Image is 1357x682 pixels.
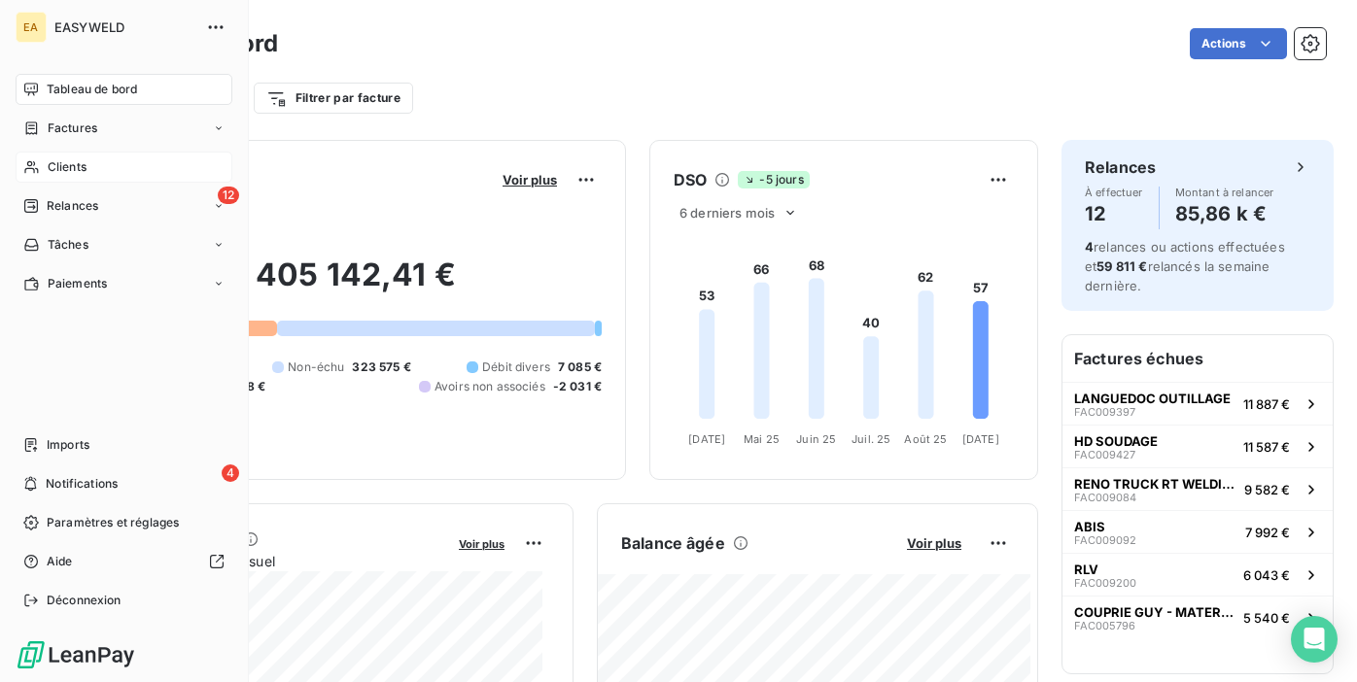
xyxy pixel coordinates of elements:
span: EASYWELD [54,19,194,35]
span: 4 [222,464,239,482]
tspan: [DATE] [962,432,999,446]
span: 11 887 € [1243,396,1290,412]
span: relances ou actions effectuées et relancés la semaine dernière. [1085,239,1285,293]
span: 6 043 € [1243,567,1290,583]
span: Voir plus [907,535,961,551]
h2: 405 142,41 € [110,256,602,314]
a: Aide [16,546,232,577]
span: 12 [218,187,239,204]
span: COUPRIE GUY - MATERIEL DE SOUDURE [1074,604,1235,620]
span: FAC009092 [1074,534,1136,546]
button: Voir plus [901,534,967,552]
h6: Factures échues [1062,335,1333,382]
button: Voir plus [453,534,510,552]
span: 4 [1085,239,1094,255]
span: 7 085 € [558,358,602,376]
span: RLV [1074,562,1098,577]
span: 323 575 € [352,358,410,376]
button: ABISFAC0090927 992 € [1062,510,1333,553]
span: Relances [47,197,98,215]
span: Voir plus [459,537,505,551]
span: Montant à relancer [1175,187,1274,198]
button: Actions [1190,28,1287,59]
span: LANGUEDOC OUTILLAGE [1074,391,1231,406]
h6: Balance âgée [621,531,725,555]
span: 11 587 € [1243,439,1290,455]
span: Tableau de bord [47,81,137,98]
span: FAC009397 [1074,406,1135,418]
span: Voir plus [503,172,557,188]
span: FAC005796 [1074,620,1135,631]
button: COUPRIE GUY - MATERIEL DE SOUDUREFAC0057965 540 € [1062,596,1333,638]
div: EA [16,12,47,43]
span: Aide [47,553,73,570]
span: FAC009427 [1074,449,1135,460]
span: 7 992 € [1245,525,1290,540]
span: Paramètres et réglages [47,514,179,531]
img: Logo LeanPay [16,639,136,670]
button: HD SOUDAGEFAC00942711 587 € [1062,425,1333,467]
h4: 12 [1085,198,1143,229]
button: Voir plus [497,171,563,188]
span: Clients [48,158,87,176]
span: Non-échu [288,358,344,376]
h4: 85,86 k € [1175,198,1274,229]
span: À effectuer [1085,187,1143,198]
button: Filtrer par facture [254,83,413,114]
button: RENO TRUCK RT WELDINGFAC0090849 582 € [1062,467,1333,510]
tspan: Juil. 25 [852,432,890,446]
tspan: Août 25 [904,432,947,446]
span: Déconnexion [47,592,122,609]
span: 9 582 € [1244,482,1290,497]
tspan: Mai 25 [744,432,780,446]
span: ABIS [1074,519,1105,534]
span: -2 031 € [553,378,602,395]
span: Imports [47,436,89,454]
span: -5 jours [738,171,809,188]
button: LANGUEDOC OUTILLAGEFAC00939711 887 € [1062,382,1333,425]
span: Factures [48,119,97,137]
span: Chiffre d'affaires mensuel [110,551,445,571]
span: Tâches [48,236,88,254]
div: Open Intercom Messenger [1291,616,1338,663]
h6: DSO [674,168,707,191]
span: FAC009200 [1074,577,1136,589]
tspan: [DATE] [688,432,725,446]
span: Avoirs non associés [435,378,545,395]
tspan: Juin 25 [796,432,836,446]
span: Notifications [46,475,118,493]
h6: Relances [1085,155,1156,179]
button: RLVFAC0092006 043 € [1062,553,1333,596]
span: 59 811 € [1096,258,1147,274]
span: Débit divers [482,358,550,376]
span: FAC009084 [1074,492,1136,503]
span: 5 540 € [1243,610,1290,626]
span: 6 derniers mois [679,205,775,221]
span: HD SOUDAGE [1074,433,1158,449]
span: RENO TRUCK RT WELDING [1074,476,1236,492]
span: Paiements [48,275,107,292]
